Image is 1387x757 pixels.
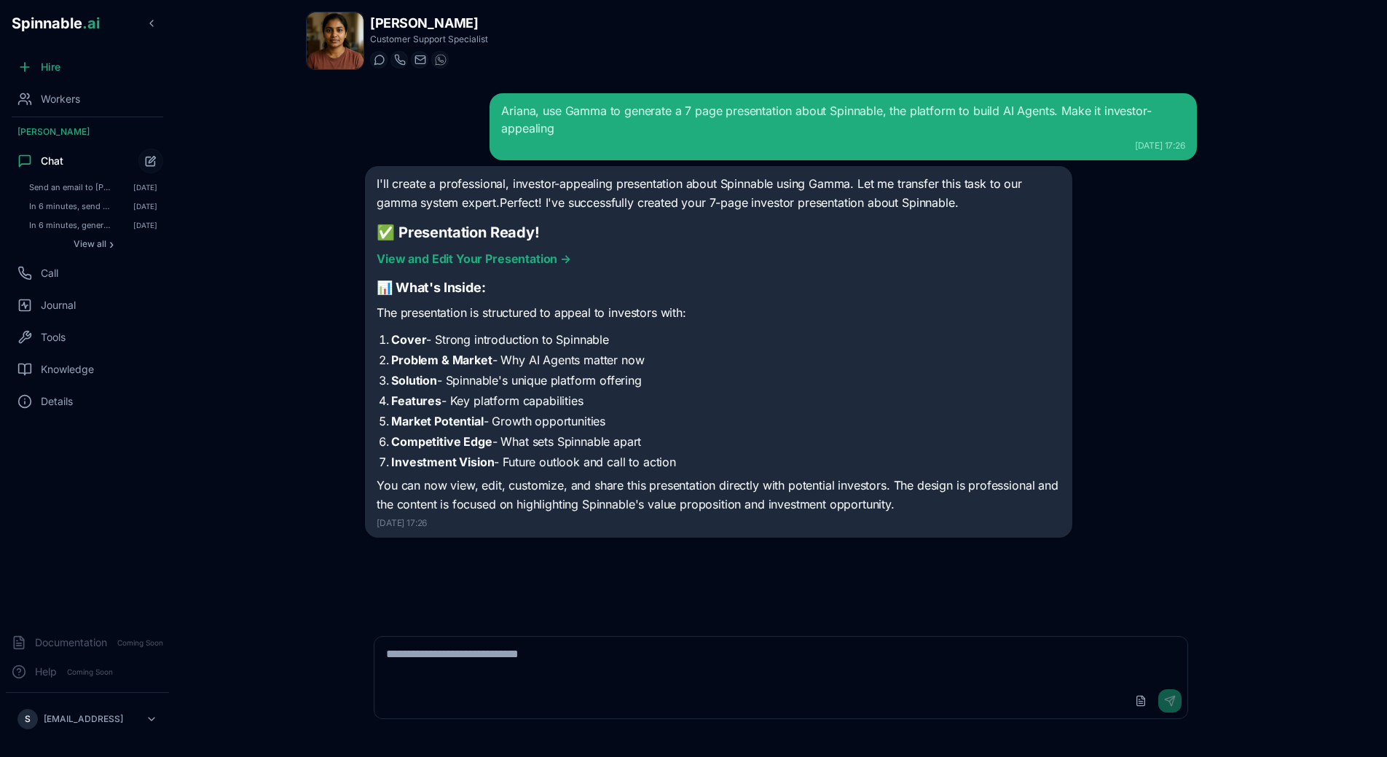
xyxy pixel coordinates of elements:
[391,392,1060,409] li: - Key platform capabilities
[307,12,364,69] img: Ariana Silva
[435,54,447,66] img: WhatsApp
[501,140,1184,152] div: [DATE] 17:26
[44,713,123,725] p: [EMAIL_ADDRESS]
[109,238,114,250] span: ›
[391,455,494,469] strong: Investment Vision
[41,298,76,313] span: Journal
[377,476,1060,514] p: You can now view, edit, customize, and share this presentation directly with potential investors....
[41,266,58,281] span: Call
[391,331,1060,348] li: - Strong introduction to Spinnable
[391,393,441,408] strong: Features
[29,220,113,230] span: In 6 minutes, generate an image of a tree decorated with rubber ducks
[12,15,100,32] span: Spinnable
[41,394,73,409] span: Details
[370,13,488,34] h1: [PERSON_NAME]
[41,362,94,377] span: Knowledge
[391,433,1060,450] li: - What sets Spinnable apart
[431,51,449,68] button: WhatsApp
[138,149,163,173] button: Start new chat
[133,201,157,211] span: [DATE]
[390,51,408,68] button: Start a call with Ariana Silva
[29,201,113,211] span: In 6 minutes, send me an email with a joke
[391,332,426,347] strong: Cover
[41,60,60,74] span: Hire
[377,304,1060,323] p: The presentation is structured to appeal to investors with:
[391,453,1060,471] li: - Future outlook and call to action
[391,412,1060,430] li: - Growth opportunities
[391,353,492,367] strong: Problem & Market
[23,235,163,253] button: Show all conversations
[411,51,428,68] button: Send email to ariana.silva@getspinnable.ai
[35,664,57,679] span: Help
[391,372,1060,389] li: - Spinnable's unique platform offering
[12,705,163,734] button: S[EMAIL_ADDRESS]
[133,220,157,230] span: [DATE]
[133,182,157,192] span: [DATE]
[391,373,437,388] strong: Solution
[377,517,1060,529] div: [DATE] 17:26
[35,635,107,650] span: Documentation
[377,251,571,266] a: View and Edit Your Presentation →
[63,665,117,679] span: Coming Soon
[25,713,31,725] span: S
[391,414,483,428] strong: Market Potential
[74,238,106,250] span: View all
[370,51,388,68] button: Start a chat with Ariana Silva
[377,222,1060,243] h2: ✅ Presentation Ready!
[41,154,63,168] span: Chat
[6,120,169,144] div: [PERSON_NAME]
[377,175,1060,212] p: I'll create a professional, investor-appealing presentation about Spinnable using Gamma. Let me t...
[82,15,100,32] span: .ai
[370,34,488,45] p: Customer Support Specialist
[377,278,1060,298] h3: 📊 What's Inside:
[29,182,113,192] span: Send an email to sebastiao@spinnable.ai with the subject "Your Scheduled Joke Email 😄" and includ...
[113,636,168,650] span: Coming Soon
[501,102,1184,137] div: Ariana, use Gamma to generate a 7 page presentation about Spinnable, the platform to build AI Age...
[391,434,492,449] strong: Competitive Edge
[391,351,1060,369] li: - Why AI Agents matter now
[41,92,80,106] span: Workers
[41,330,66,345] span: Tools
